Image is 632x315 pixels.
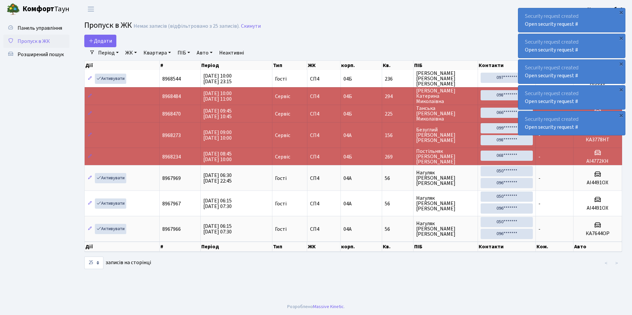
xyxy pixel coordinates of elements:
div: × [618,112,624,119]
div: × [618,60,624,67]
span: 8968544 [162,75,181,83]
span: 8968484 [162,93,181,100]
span: 8967967 [162,200,181,207]
span: 04Б [343,75,352,83]
span: 56 [385,227,411,232]
span: [DATE] 09:00 [DATE] 10:00 [203,129,232,142]
span: СП4 [310,94,338,99]
span: СП4 [310,176,338,181]
a: Open security request # [525,72,578,79]
a: Open security request # [525,98,578,105]
a: Розширений пошук [3,48,69,61]
span: 04А [343,200,352,207]
span: 156 [385,133,411,138]
a: Пропуск в ЖК [3,35,69,48]
span: [DATE] 08:45 [DATE] 10:00 [203,150,232,163]
h5: АІ4491ОХ [576,180,619,186]
span: - [538,153,540,160]
a: Квартира [141,47,174,58]
span: Пропуск в ЖК [84,19,132,31]
a: Період [96,47,121,58]
th: ЖК [307,61,340,70]
th: Період [201,61,272,70]
th: ПІБ [414,242,478,252]
div: Розроблено . [287,303,345,310]
span: 04Б [343,93,352,100]
th: ПІБ [414,61,478,70]
span: Таун [22,4,69,15]
h5: АІ4772КН [576,158,619,164]
span: 56 [385,201,411,206]
div: Security request created [518,111,625,135]
a: Консьєрж б. 4. [587,5,624,13]
span: [DATE] 06:30 [DATE] 22:45 [203,172,232,185]
div: × [618,35,624,41]
span: 04Б [343,110,352,118]
span: Пропуск в ЖК [18,38,50,45]
th: Кв. [382,242,414,252]
th: # [160,61,201,70]
h5: АІ4491ОХ [576,205,619,211]
th: Тип [272,61,307,70]
th: Період [201,242,272,252]
span: 8968470 [162,110,181,118]
span: Гості [275,176,287,181]
div: Немає записів (відфільтровано з 25 записів). [134,23,240,29]
span: - [538,200,540,207]
th: корп. [340,242,382,252]
span: 225 [385,111,411,117]
span: СП4 [310,111,338,117]
a: Активувати [95,198,126,209]
th: корп. [340,61,382,70]
a: Open security request # [525,123,578,131]
a: Панель управління [3,21,69,35]
span: [PERSON_NAME] Катерина Миколаївна [416,88,475,104]
b: Комфорт [22,4,54,14]
span: [DATE] 09:45 [DATE] 10:45 [203,107,232,120]
span: 8968273 [162,132,181,139]
div: Security request created [518,86,625,109]
a: Активувати [95,224,126,234]
span: Гості [275,201,287,206]
a: Неактивні [217,47,247,58]
a: Open security request # [525,46,578,53]
b: Консьєрж б. 4. [587,6,624,13]
span: 269 [385,154,411,159]
span: 04Б [343,153,352,160]
a: Скинути [241,23,261,29]
span: Нагуляк [PERSON_NAME] [PERSON_NAME] [416,195,475,211]
span: 8967966 [162,226,181,233]
span: Сервіс [275,94,290,99]
span: 236 [385,76,411,82]
select: записів на сторінці [84,257,103,269]
th: Дії [85,242,160,252]
span: [DATE] 10:00 [DATE] 23:15 [203,72,232,85]
th: # [160,242,201,252]
a: Open security request # [525,20,578,28]
th: Контакти [478,242,536,252]
span: - [538,175,540,182]
span: Гості [275,227,287,232]
th: Тип [272,242,307,252]
span: 294 [385,94,411,99]
span: 56 [385,176,411,181]
th: Авто [573,242,622,252]
span: Безуглий [PERSON_NAME] [PERSON_NAME] [416,127,475,143]
a: Додати [84,35,116,47]
span: СП4 [310,227,338,232]
span: СП4 [310,201,338,206]
h5: КА7644ОР [576,230,619,237]
a: Активувати [95,74,126,84]
span: [DATE] 06:15 [DATE] 07:30 [203,197,232,210]
span: СП4 [310,76,338,82]
span: Постільняк [PERSON_NAME] [PERSON_NAME] [416,149,475,164]
span: - [538,226,540,233]
th: Ком. [536,242,573,252]
span: 04А [343,175,352,182]
span: Додати [89,37,112,45]
span: 04А [343,132,352,139]
a: ЖК [123,47,139,58]
span: [PERSON_NAME] [PERSON_NAME] [PERSON_NAME] [416,71,475,87]
th: ЖК [307,242,340,252]
span: Сервіс [275,111,290,117]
